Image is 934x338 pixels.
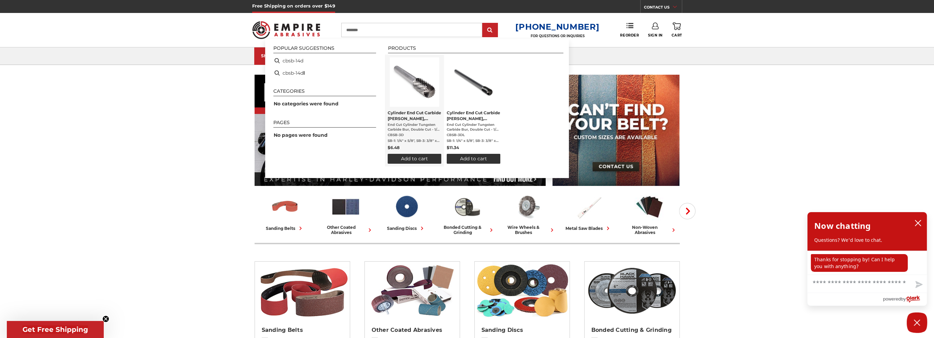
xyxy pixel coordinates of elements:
span: $11.34 [447,145,459,150]
p: Questions? We'd love to chat. [814,237,920,244]
li: Pages [273,120,376,128]
img: Other Coated Abrasives [331,192,361,221]
h2: Now chatting [814,219,871,233]
button: Add to cart [447,154,500,164]
span: No pages were found [274,132,328,138]
li: Categories [273,89,376,96]
a: [PHONE_NUMBER] [515,22,599,32]
img: CBSB-5DL Long reach double cut carbide rotary burr, cylinder end cut shape 1/4 inch shank [449,57,498,107]
span: Cylinder End Cut Carbide [PERSON_NAME], Double Cut - 1/4" Shank [388,110,441,121]
h2: Sanding Discs [482,327,563,334]
span: Sign In [648,33,663,38]
span: powered [883,295,901,303]
img: Empire Abrasives [252,17,320,43]
span: Get Free Shipping [23,325,88,334]
img: Bonded Cutting & Grinding [452,192,482,221]
a: sanding discs [379,192,434,232]
input: Submit [483,24,497,37]
div: metal saw blades [565,225,612,232]
button: Close Chatbox [907,312,927,333]
p: FOR QUESTIONS OR INQUIRIES [515,34,599,38]
span: Cylinder End Cut Carbide [PERSON_NAME], Double Cut - 6" Long x 1/4" Shank [447,110,500,121]
span: $6.48 [388,145,400,150]
li: Popular suggestions [273,46,376,53]
div: sanding belts [266,225,304,232]
h2: Other Coated Abrasives [372,327,453,334]
a: wire wheels & brushes [500,192,556,235]
div: other coated abrasives [318,225,373,235]
button: Next [679,203,695,219]
span: SB-1: 1/4" x 5/8", SB-3: 3/8" x 3/4", SB-5: 1/2" x 1" [388,138,441,143]
img: Banner for an interview featuring Horsepower Inc who makes Harley performance upgrades featured o... [255,75,546,186]
img: Sanding Belts [270,192,300,221]
li: Cylinder End Cut Carbide Burr, Double Cut - 1/4" Shank [385,55,444,166]
div: SHOP CATEGORIES [261,53,316,58]
li: Products [388,46,563,53]
div: olark chatbox [807,212,927,306]
a: bonded cutting & grinding [440,192,495,235]
h2: Bonded Cutting & Grinding [591,327,673,334]
span: Reorder [620,33,639,38]
img: Sanding Discs [475,262,570,320]
span: by [901,295,906,303]
div: non-woven abrasives [622,225,677,235]
a: Reorder [620,23,639,37]
div: wire wheels & brushes [500,225,556,235]
img: promo banner for custom belts. [552,75,679,186]
span: End Cut Cylinder Tungsten Carbide Bur, Double Cut - 1/4" Diameter x 6" Long Shank Black Hawk Abra... [447,122,500,132]
span: End Cut Cylinder Tungsten Carbide Bur, Double Cut - 1/4" Diameter Shank Black Hawk Abrasives Cyli... [388,122,441,132]
button: Send message [910,277,927,293]
span: Cart [672,33,682,38]
span: CBSB-3DL [447,133,500,137]
img: End Cut Cylinder shape carbide bur 1/4" shank [390,57,439,107]
span: No categories were found [274,101,339,107]
li: cbsb-14d [271,55,379,67]
button: Close teaser [102,315,109,322]
button: Add to cart [388,154,441,164]
p: Thanks for stopping by! Can I help you with anything? [811,254,908,272]
a: other coated abrasives [318,192,373,235]
a: metal saw blades [561,192,616,232]
img: Sanding Discs [391,192,421,221]
img: Other Coated Abrasives [365,262,460,320]
img: Metal Saw Blades [574,192,604,221]
li: Cylinder End Cut Carbide Burr, Double Cut - 6" Long x 1/4" Shank [444,55,503,166]
a: CONTACT US [644,3,682,13]
span: CBSB-3D [388,133,441,137]
div: Get Free ShippingClose teaser [7,321,104,338]
div: sanding discs [387,225,426,232]
img: Non-woven Abrasives [634,192,664,221]
button: close chatbox [913,218,923,228]
a: non-woven abrasives [622,192,677,235]
a: Cylinder End Cut Carbide Burr, Double Cut - 6 [447,57,500,164]
h2: Sanding Belts [262,327,343,334]
div: chat [807,251,927,275]
a: Powered by Olark [883,293,927,306]
div: bonded cutting & grinding [440,225,495,235]
a: Cart [672,23,682,38]
div: Instant Search Results [265,39,569,178]
img: Bonded Cutting & Grinding [585,262,679,320]
b: l [303,70,305,77]
img: Wire Wheels & Brushes [513,192,543,221]
a: sanding belts [257,192,313,232]
img: Sanding Belts [255,262,350,320]
li: cbsb-14dl [271,67,379,79]
a: Cylinder End Cut Carbide Burr, Double Cut - 1/4 [388,57,441,164]
span: SB-1: 1/4" x 5/8", SB-3: 3/8" x 3/4", SB-5: 1/2" x 1" [447,138,500,143]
